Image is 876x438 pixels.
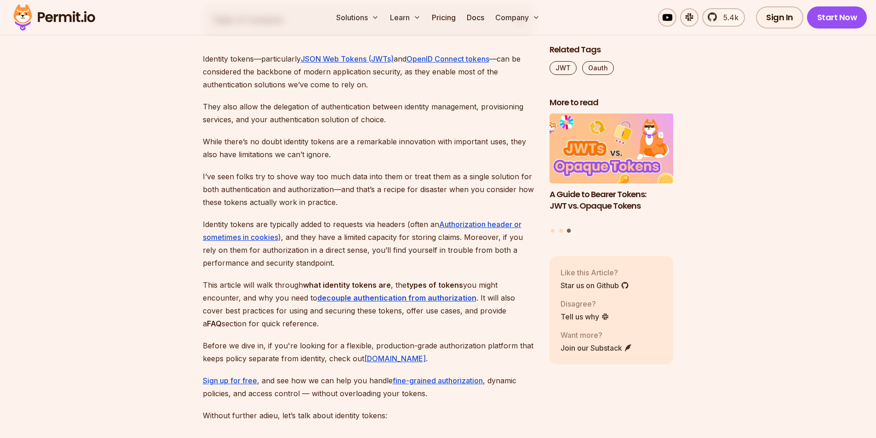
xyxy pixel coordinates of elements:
[756,6,803,28] a: Sign In
[203,339,535,365] p: Before we dive in, if you're looking for a flexible, production-grade authorization platform that...
[561,342,632,353] a: Join our Substack
[301,54,394,63] a: JSON Web Tokens (JWTs)
[550,114,674,223] li: 3 of 3
[702,8,745,27] a: 5.4k
[559,229,563,233] button: Go to slide 2
[203,279,535,330] p: This article will walk through , the you might encounter, and why you need to . It will also cove...
[550,97,674,108] h2: More to read
[203,374,535,400] p: , and see how we can help you handle , dynamic policies, and access control — without overloading...
[550,189,674,212] h3: A Guide to Bearer Tokens: JWT vs. Opaque Tokens
[332,8,383,27] button: Solutions
[807,6,867,28] a: Start Now
[561,280,629,291] a: Star us on Github
[550,114,674,234] div: Posts
[428,8,459,27] a: Pricing
[561,311,609,322] a: Tell us why
[364,354,426,363] a: [DOMAIN_NAME]
[203,376,257,385] a: Sign up for free
[303,280,391,290] strong: what identity tokens are
[407,54,489,63] a: OpenID Connect tokens
[203,170,535,209] p: I’ve seen folks try to shove way too much data into them or treat them as a single solution for b...
[492,8,544,27] button: Company
[551,229,555,233] button: Go to slide 1
[550,61,577,75] a: JWT
[203,52,535,91] p: Identity tokens—particularly and —can be considered the backbone of modern application security, ...
[9,2,99,33] img: Permit logo
[567,229,571,233] button: Go to slide 3
[561,267,629,278] p: Like this Article?
[463,8,488,27] a: Docs
[407,280,463,290] strong: types of tokens
[317,293,476,302] a: decouple authentication from authorization
[550,44,674,56] h2: Related Tags
[203,100,535,126] p: They also allow the delegation of authentication between identity management, provisioning servic...
[718,12,739,23] span: 5.4k
[203,218,535,269] p: Identity tokens are typically added to requests via headers (often an ), and they have a limited ...
[393,376,483,385] a: fine-grained authorization
[582,61,614,75] a: Oauth
[203,409,535,422] p: Without further adieu, let’s talk about identity tokens:
[207,319,222,328] strong: FAQ
[561,298,609,309] p: Disagree?
[561,330,632,341] p: Want more?
[550,114,674,223] a: A Guide to Bearer Tokens: JWT vs. Opaque TokensA Guide to Bearer Tokens: JWT vs. Opaque Tokens
[203,135,535,161] p: While there’s no doubt identity tokens are a remarkable innovation with important uses, they also...
[386,8,424,27] button: Learn
[550,114,674,184] img: A Guide to Bearer Tokens: JWT vs. Opaque Tokens
[203,220,521,242] a: Authorization header or sometimes in cookies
